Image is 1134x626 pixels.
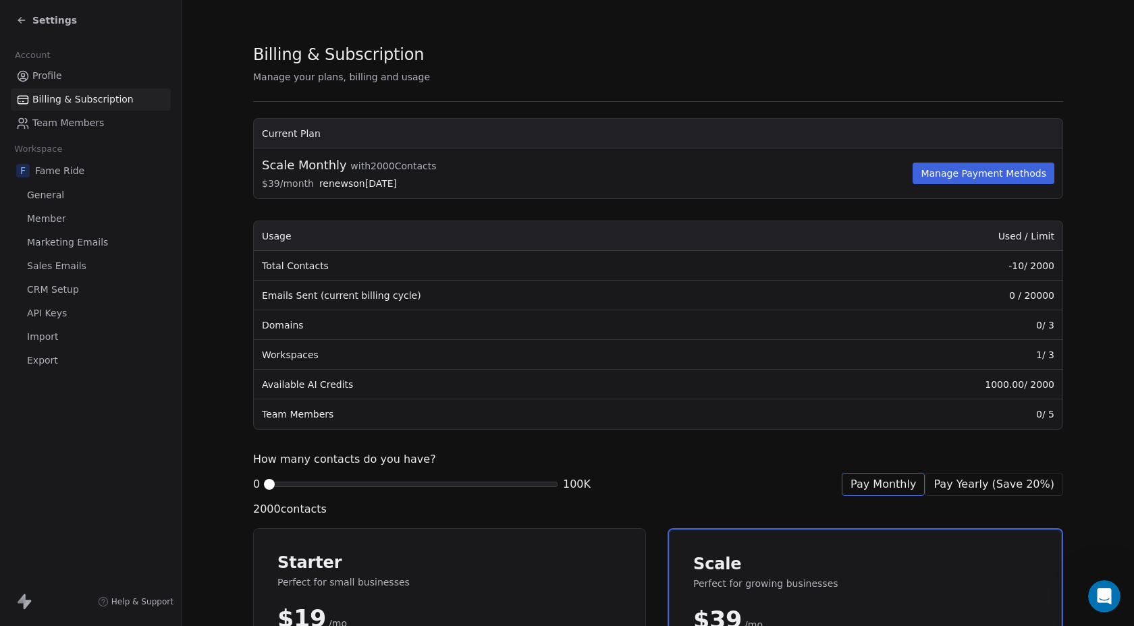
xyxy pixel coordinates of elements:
td: 1000.00 / 2000 [797,370,1062,399]
span: Perfect for growing businesses [693,577,1037,590]
td: 0 / 3 [797,310,1062,340]
img: Profile image for Siddarth [78,22,105,49]
div: Close [232,22,256,46]
div: • 3h ago [110,204,148,218]
a: Member [11,208,171,230]
a: Import [11,326,171,348]
img: Harinder avatar [37,202,53,219]
p: How can we help? [27,119,243,142]
a: General [11,184,171,206]
button: Help [180,421,270,475]
button: Manage Payment Methods [913,163,1054,184]
span: with 2000 Contacts [350,161,436,171]
span: Pay Yearly (Save 20%) [934,476,1054,492]
span: 0 [253,476,260,492]
span: API Keys [27,306,67,320]
th: Used / Limit [797,221,1062,251]
iframe: Intercom live chat [1088,580,1120,613]
p: Hi Fame 👋 [27,96,243,119]
span: renews on [DATE] [319,178,397,189]
td: Team Members [254,399,797,429]
th: Current Plan [254,119,1062,148]
td: Workspaces [254,340,797,370]
div: Swipe One [57,204,107,218]
span: Scale Monthly [262,156,436,174]
td: Available AI Credits [254,370,797,399]
span: Help & Support [111,596,173,607]
span: How many contacts do you have? [253,451,436,467]
span: $ 39 / month [262,177,910,190]
img: Profile image for Mrinal [53,22,80,49]
a: Settings [16,13,77,27]
a: CRM Setup [11,279,171,301]
span: General [27,188,64,202]
span: Scale [693,554,1037,574]
span: Export [27,353,58,368]
span: Marketing Emails [27,235,108,250]
span: F [16,164,30,177]
span: Billing & Subscription [32,92,134,107]
img: Profile image for Harinder [27,22,54,49]
td: Emails Sent (current billing cycle) [254,281,797,310]
a: Marketing Emails [11,231,171,254]
th: Usage [254,221,797,251]
span: Fame Ride [35,164,84,177]
span: Sales Emails [27,259,86,273]
span: Help [214,455,236,464]
a: Help & Support [98,596,173,607]
span: Workspace [9,139,68,159]
span: Team Members [32,116,104,130]
span: You’ll get replies here and in your email: ✉️ [EMAIL_ADDRESS][DOMAIN_NAME] Our usual reply time 🕒... [57,191,574,202]
img: Mrinal avatar [26,202,42,219]
span: Billing & Subscription [253,45,424,65]
span: Pay Monthly [850,476,916,492]
a: API Keys [11,302,171,324]
span: 2000 contacts [253,501,327,517]
a: Sales Emails [11,255,171,277]
td: -10 / 2000 [797,251,1062,281]
div: Recent message [28,170,242,184]
td: 0 / 5 [797,399,1062,429]
td: Total Contacts [254,251,797,281]
div: Send us a message [13,236,256,273]
td: 1 / 3 [797,340,1062,370]
div: Siddarth avatarMrinal avatarHarinder avatarYou’ll get replies here and in your email: ✉️ [EMAIL_A... [14,179,256,229]
td: 0 / 20000 [797,281,1062,310]
span: Profile [32,69,62,83]
div: Send us a message [28,248,225,262]
span: Home [30,455,60,464]
span: Manage your plans, billing and usage [253,72,430,82]
span: Settings [32,13,77,27]
span: Import [27,330,58,344]
div: Recent messageSiddarth avatarMrinal avatarHarinder avatarYou’ll get replies here and in your emai... [13,159,256,229]
span: Messages [112,455,159,464]
span: CRM Setup [27,283,79,297]
span: Member [27,212,66,226]
a: Export [11,349,171,372]
a: Billing & Subscription [11,88,171,111]
img: Siddarth avatar [32,192,48,208]
a: Team Members [11,112,171,134]
td: Domains [254,310,797,340]
span: Starter [277,552,622,573]
button: Messages [90,421,180,475]
a: Profile [11,65,171,87]
span: Account [9,45,56,65]
span: Perfect for small businesses [277,575,622,589]
span: 100K [563,476,591,492]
